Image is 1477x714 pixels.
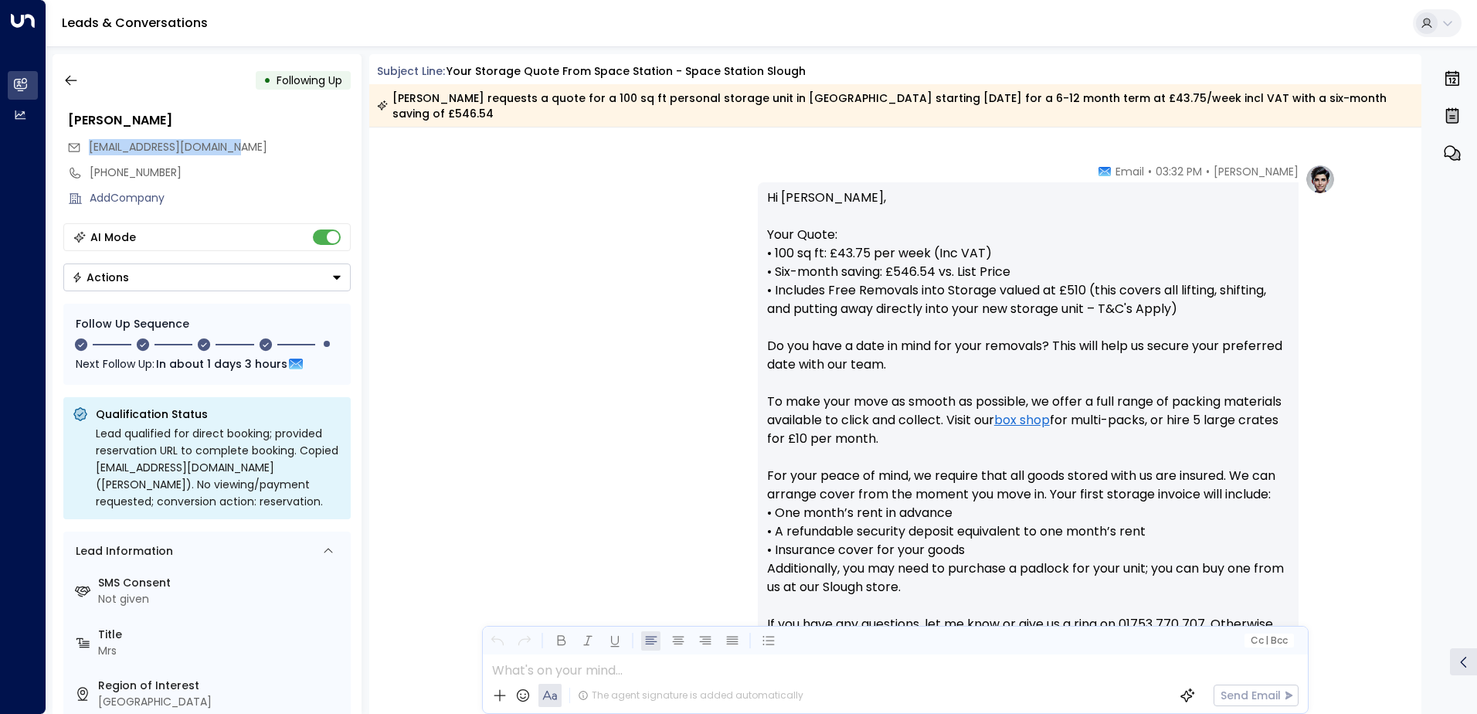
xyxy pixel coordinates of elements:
[578,688,803,702] div: The agent signature is added automatically
[98,591,345,607] div: Not given
[96,425,341,510] div: Lead qualified for direct booking; provided reservation URL to complete booking. Copied [EMAIL_AD...
[1214,164,1299,179] span: [PERSON_NAME]
[90,190,351,206] div: AddCompany
[63,263,351,291] button: Actions
[96,406,341,422] p: Qualification Status
[487,631,507,651] button: Undo
[1156,164,1202,179] span: 03:32 PM
[446,63,806,80] div: Your storage quote from Space Station - Space Station Slough
[98,627,345,643] label: Title
[90,165,351,181] div: [PHONE_NUMBER]
[767,189,1289,708] p: Hi [PERSON_NAME], Your Quote: • 100 sq ft: £43.75 per week (Inc VAT) • Six-month saving: £546.54 ...
[70,543,173,559] div: Lead Information
[514,631,534,651] button: Redo
[277,73,342,88] span: Following Up
[98,694,345,710] div: [GEOGRAPHIC_DATA]
[89,139,267,155] span: Kingapudelko@yahoo.co.uk
[98,575,345,591] label: SMS Consent
[377,63,445,79] span: Subject Line:
[1148,164,1152,179] span: •
[98,643,345,659] div: Mrs
[72,270,129,284] div: Actions
[1265,635,1268,646] span: |
[1244,634,1293,648] button: Cc|Bcc
[63,263,351,291] div: Button group with a nested menu
[68,111,351,130] div: [PERSON_NAME]
[1115,164,1144,179] span: Email
[1250,635,1287,646] span: Cc Bcc
[89,139,267,155] span: [EMAIL_ADDRESS][DOMAIN_NAME]
[1305,164,1336,195] img: profile-logo.png
[90,229,136,245] div: AI Mode
[377,90,1413,121] div: [PERSON_NAME] requests a quote for a 100 sq ft personal storage unit in [GEOGRAPHIC_DATA] startin...
[76,316,338,332] div: Follow Up Sequence
[263,66,271,94] div: •
[1206,164,1210,179] span: •
[98,678,345,694] label: Region of Interest
[76,355,338,372] div: Next Follow Up:
[994,411,1050,430] a: box shop
[156,355,287,372] span: In about 1 days 3 hours
[62,14,208,32] a: Leads & Conversations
